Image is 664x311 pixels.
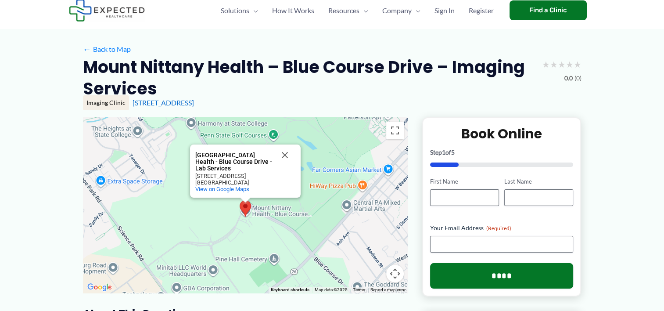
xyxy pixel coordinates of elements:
[430,125,574,142] h2: Book Online
[83,95,129,110] div: Imaging Clinic
[274,145,295,166] button: Close
[574,72,581,84] span: (0)
[564,72,573,84] span: 0.0
[430,224,574,232] label: Your Email Address
[195,186,249,192] a: View on Google Maps
[574,56,581,72] span: ★
[386,122,404,139] button: Toggle fullscreen view
[370,287,406,292] a: Report a map error
[353,287,365,292] a: Terms (opens in new tab)
[386,265,404,282] button: Map camera controls
[550,56,558,72] span: ★
[558,56,566,72] span: ★
[486,225,511,231] span: (Required)
[133,98,194,107] a: [STREET_ADDRESS]
[315,287,348,292] span: Map data ©2025
[83,45,91,53] span: ←
[566,56,574,72] span: ★
[83,43,131,56] a: ←Back to Map
[504,177,573,186] label: Last Name
[451,148,455,156] span: 5
[510,0,587,20] a: Find a Clinic
[195,179,274,186] div: [GEOGRAPHIC_DATA]
[430,177,499,186] label: First Name
[271,287,309,293] button: Keyboard shortcuts
[442,148,445,156] span: 1
[85,282,114,293] img: Google
[430,149,574,155] p: Step of
[190,145,301,198] div: Mount Nittany Health - Blue Course Drive - Lab Services
[542,56,550,72] span: ★
[195,173,274,179] div: [STREET_ADDRESS]
[195,152,274,172] div: [GEOGRAPHIC_DATA] Health - Blue Course Drive - Lab Services
[85,282,114,293] a: Open this area in Google Maps (opens a new window)
[83,56,535,100] h2: Mount Nittany Health – Blue Course Drive – Imaging Services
